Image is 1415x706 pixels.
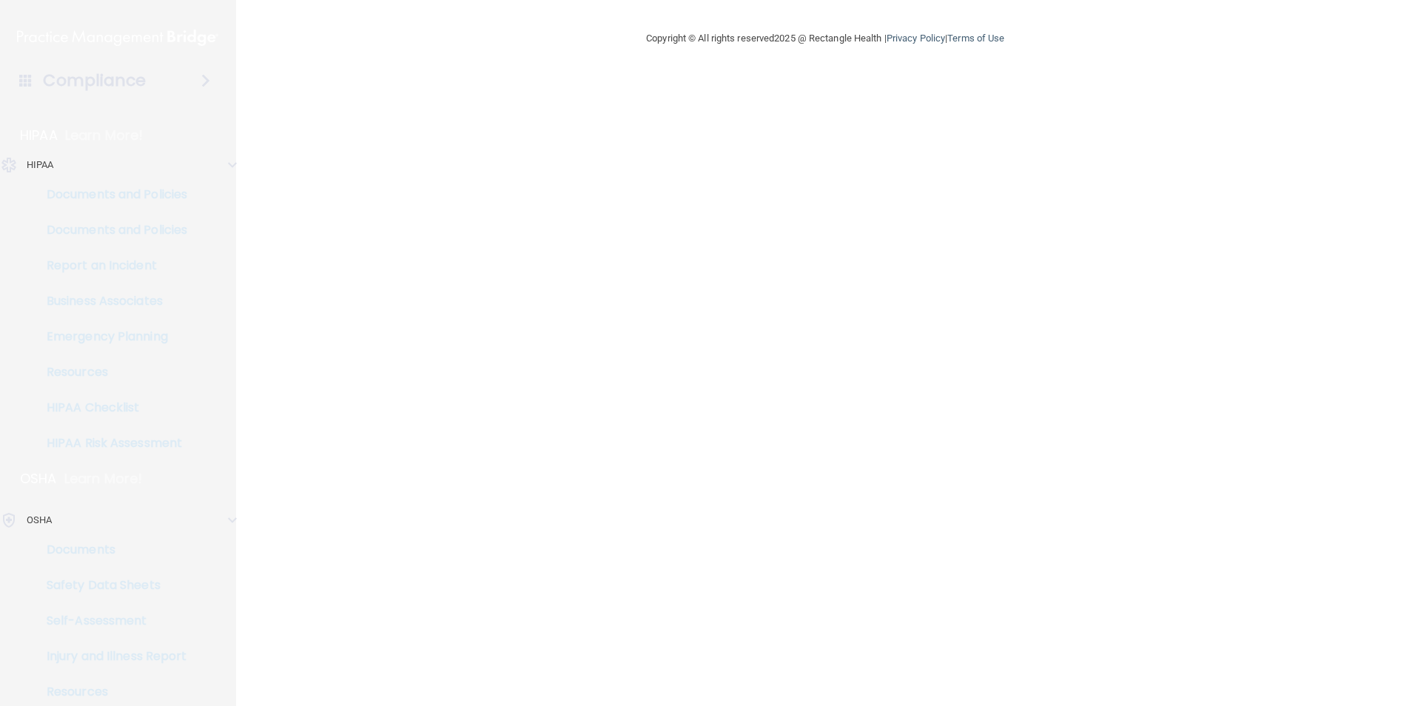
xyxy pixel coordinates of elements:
[10,542,212,557] p: Documents
[947,33,1004,44] a: Terms of Use
[10,613,212,628] p: Self-Assessment
[65,127,144,144] p: Learn More!
[10,685,212,699] p: Resources
[887,33,945,44] a: Privacy Policy
[17,23,218,53] img: PMB logo
[27,156,54,174] p: HIPAA
[10,649,212,664] p: Injury and Illness Report
[64,470,143,488] p: Learn More!
[20,470,57,488] p: OSHA
[10,436,212,451] p: HIPAA Risk Assessment
[10,365,212,380] p: Resources
[10,258,212,273] p: Report an Incident
[10,187,212,202] p: Documents and Policies
[10,400,212,415] p: HIPAA Checklist
[10,329,212,344] p: Emergency Planning
[10,223,212,238] p: Documents and Policies
[27,511,52,529] p: OSHA
[10,578,212,593] p: Safety Data Sheets
[43,70,146,91] h4: Compliance
[20,127,58,144] p: HIPAA
[10,294,212,309] p: Business Associates
[555,15,1095,62] div: Copyright © All rights reserved 2025 @ Rectangle Health | |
